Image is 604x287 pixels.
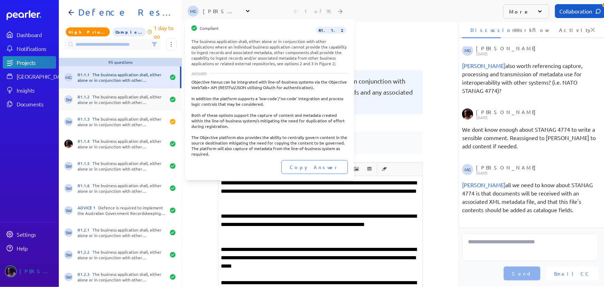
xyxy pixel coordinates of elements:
[78,249,165,260] div: The business application shall, either alone or in conjunction with other applications enable the...
[3,98,56,110] a: Documents
[509,8,530,15] p: More
[304,8,333,14] div: 1 of 95
[462,61,598,95] div: also worth referencing capture, processing and transmission of metadata use for interoperability ...
[188,6,199,17] span: Michael Grimwade
[364,163,376,175] button: Insert table
[64,273,73,281] span: Steve Whittington
[78,271,165,282] div: The business application shall, either alone or in conjunction with other applications be able to...
[476,108,596,120] div: [PERSON_NAME]
[78,138,165,149] div: The business application shall, either alone or in conjunction with other applications enable the...
[462,125,598,150] div: We dont know enough about STANAG 4774 to write a sensible comment. Reassigned to [PERSON_NAME] to...
[462,108,473,120] img: Ryan Baird
[512,270,532,277] span: Send
[191,71,207,76] span: ANSWER
[462,181,598,214] div: all we need to know about STANAG 4774 is that documents will be received with an associated XML m...
[200,25,219,34] span: Compliant
[78,205,98,210] span: ADVICE 1
[78,72,165,83] div: The business application shall, either alone or in conjunction with other applications enable the...
[64,162,73,170] span: Steve Whittington
[476,52,596,56] p: [DATE]
[78,205,165,216] div: Defence is required to implement the Australian Government Recordskeeping Metadata Standard. Defe...
[78,94,92,99] span: R1.1.2
[504,267,540,280] button: Send
[17,87,55,94] div: Insights
[3,28,56,41] a: Dashboard
[3,228,56,241] a: Settings
[462,21,501,38] li: Discussion
[5,266,17,277] img: Ryan Baird
[78,227,165,238] div: The business application shall, either alone or in conjunction with other applications enable the...
[17,73,68,80] div: [GEOGRAPHIC_DATA]
[281,160,348,174] button: Copy Answer
[64,73,73,81] span: Michael Grimwade
[351,163,362,175] button: Insert Image
[551,21,589,38] li: Activity
[363,163,376,175] span: Insert table
[17,45,55,52] div: Notifications
[476,115,596,120] p: [DATE]
[316,27,346,34] span: R1.1.2
[17,101,55,107] div: Documents
[78,227,92,233] span: R1.2.1
[64,95,73,104] span: Steve Whittington
[19,266,54,277] div: [PERSON_NAME]
[75,7,170,18] h1: Defence Response 202509
[379,163,390,175] button: Clear Formatting
[506,21,545,38] li: Workflow
[64,228,73,237] span: Steve Whittington
[3,42,56,55] a: Notifications
[78,160,92,166] span: R1.1.5
[191,38,348,66] div: The business application shall, either alone or in conjunction with other applications where an i...
[64,140,73,148] img: Ryan Baird
[64,206,73,215] span: Steve Whittington
[191,79,348,157] div: Objective Nexus can be integrated with line-of-business systems via the Objective WebTalk+ API (R...
[476,171,596,175] p: [DATE]
[66,27,110,36] span: Priority
[17,31,55,38] div: Dashboard
[290,164,340,171] span: Copy Answer
[112,27,146,36] span: All Questions Completed
[3,242,56,254] a: Help
[476,164,596,175] div: [PERSON_NAME]
[3,84,56,96] a: Insights
[203,8,237,15] div: [PERSON_NAME]
[17,59,55,66] div: Projects
[108,59,133,65] div: 95 questions
[17,245,55,252] div: Help
[3,70,56,82] a: [GEOGRAPHIC_DATA]
[462,62,505,69] span: Steve Whittington
[78,116,165,127] div: The business application shall, either alone or in conjunction with other applications where the ...
[78,249,92,255] span: R1.2.2
[378,163,391,175] span: Clear Formatting
[462,181,505,188] span: Ryan Baird
[78,72,92,77] span: R1.1.1
[17,231,55,238] div: Settings
[7,10,56,20] a: Dashboard
[64,118,73,126] span: Steve Whittington
[64,251,73,259] span: Steve Whittington
[350,163,363,175] span: Insert Image
[78,94,165,105] div: The business application shall, either alone or in conjunction with other applications where an i...
[3,56,56,69] a: Projects
[546,267,598,280] button: Email CC
[78,160,165,172] div: The business application shall, either alone or in conjunction with other applications support ca...
[78,116,92,122] span: R1.1.3
[476,45,596,56] div: [PERSON_NAME]
[462,45,473,56] span: Michael Grimwade
[78,183,92,188] span: R1.1.6
[154,24,177,40] p: 1 day to go
[78,271,92,277] span: R1.2.3
[78,183,165,194] div: The business application shall, either alone or in conjunction with other applications, allow int...
[64,184,73,192] span: Steve Whittington
[3,263,56,280] a: Ryan Baird's photo[PERSON_NAME]
[78,138,92,144] span: R1.1.4
[462,164,473,175] span: Michael Grimwade
[554,270,590,277] span: Email CC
